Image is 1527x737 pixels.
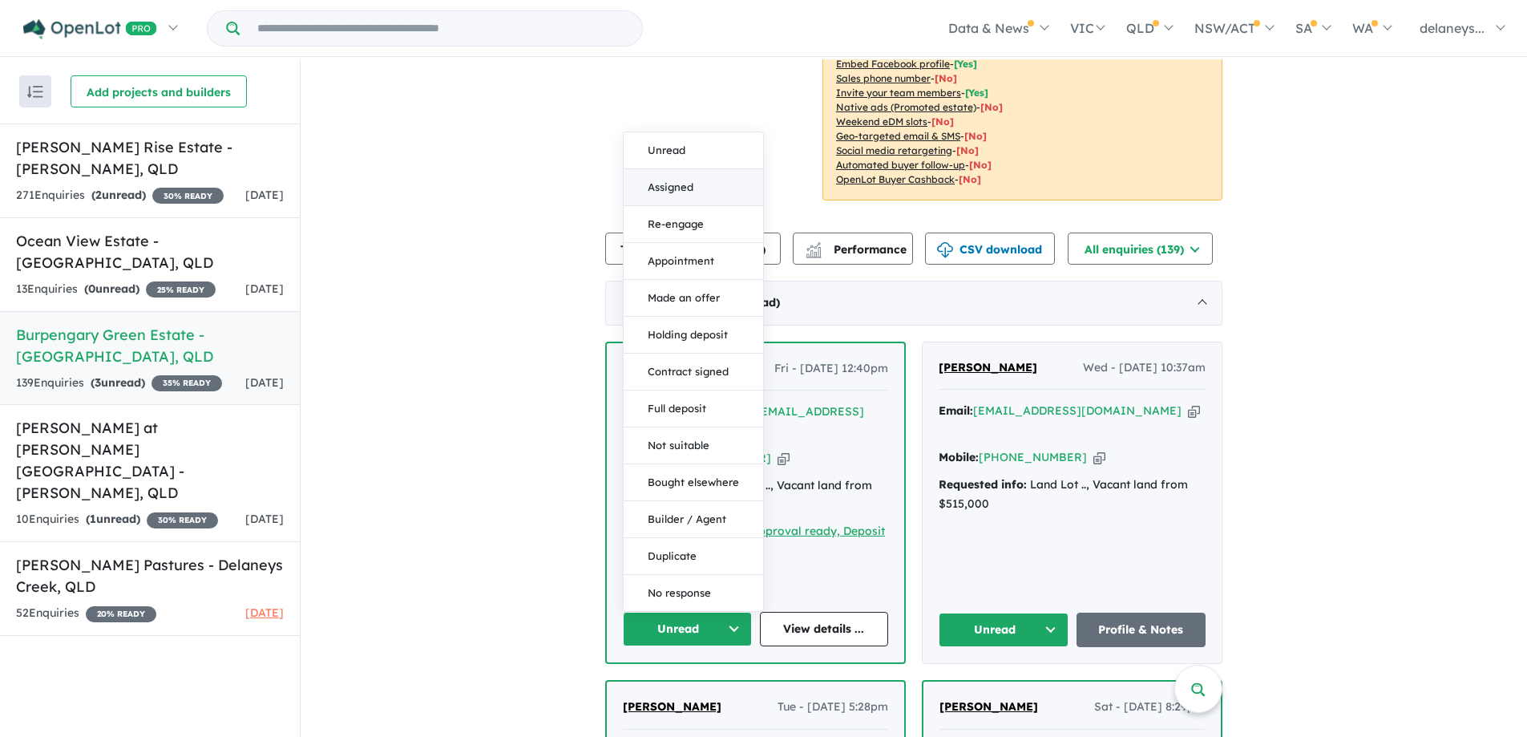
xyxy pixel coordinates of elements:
button: Copy [1188,403,1200,419]
span: [PERSON_NAME] [939,360,1037,375]
a: [PERSON_NAME] [939,358,1037,378]
u: Native ads (Promoted estate) [836,101,976,113]
span: [No] [969,159,992,171]
span: [No] [931,115,954,128]
button: All enquiries (139) [1068,233,1213,265]
button: Appointment [624,243,763,280]
span: [ No ] [935,72,957,84]
button: No response [624,575,763,611]
a: Profile & Notes [1077,613,1206,647]
u: Sales phone number [836,72,931,84]
span: 25 % READY [146,281,216,298]
span: [ Yes ] [954,58,977,70]
span: 2 [95,188,102,202]
h5: Burpengary Green Estate - [GEOGRAPHIC_DATA] , QLD [16,324,284,367]
button: Made an offer [624,280,763,317]
a: View details ... [760,612,889,646]
strong: Email: [939,403,973,418]
span: 35 % READY [151,375,222,391]
button: Contract signed [624,354,763,391]
u: Weekend eDM slots [836,115,927,128]
button: Unread [939,613,1068,647]
span: Tue - [DATE] 5:28pm [778,698,888,717]
span: [DATE] [245,375,284,390]
a: [PHONE_NUMBER] [979,450,1087,464]
div: [DATE] [605,281,1222,326]
a: [PERSON_NAME] [939,698,1038,717]
button: Team member settings (3) [605,233,781,265]
u: Social media retargeting [836,144,952,156]
span: [DATE] [245,188,284,202]
u: Automated buyer follow-up [836,159,965,171]
button: Unread [624,132,763,169]
button: Copy [1093,449,1105,466]
button: Copy [778,450,790,467]
u: Invite your team members [836,87,961,99]
button: Add projects and builders [71,75,247,107]
button: Duplicate [624,538,763,575]
a: [PERSON_NAME] [623,698,721,717]
span: [PERSON_NAME] [623,699,721,714]
span: 20 % READY [86,606,156,622]
span: [No] [959,173,981,185]
img: download icon [937,242,953,258]
strong: Requested info: [939,477,1027,492]
button: Full deposit [624,391,763,427]
img: bar-chart.svg [806,247,822,257]
button: Bought elsewhere [624,464,763,501]
span: [PERSON_NAME] [939,699,1038,714]
button: Unread [623,612,752,646]
button: Holding deposit [624,317,763,354]
button: CSV download [925,233,1055,265]
span: Fri - [DATE] 12:40pm [774,359,888,379]
span: 30 % READY [147,512,218,528]
span: Sat - [DATE] 8:29pm [1094,698,1205,717]
strong: ( unread) [84,281,139,296]
button: Re-engage [624,206,763,243]
span: 30 % READY [152,188,224,204]
u: Geo-targeted email & SMS [836,130,960,142]
button: Assigned [624,169,763,206]
img: line-chart.svg [806,242,821,251]
h5: [PERSON_NAME] at [PERSON_NAME][GEOGRAPHIC_DATA] - [PERSON_NAME] , QLD [16,417,284,504]
h5: Ocean View Estate - [GEOGRAPHIC_DATA] , QLD [16,230,284,273]
input: Try estate name, suburb, builder or developer [243,11,639,46]
div: 52 Enquir ies [16,604,156,623]
div: Land Lot .., Vacant land from $515,000 [939,476,1206,514]
span: 0 [88,281,95,296]
span: 3 [95,375,101,390]
h5: [PERSON_NAME] Pastures - Delaneys Creek , QLD [16,554,284,597]
strong: ( unread) [91,375,145,390]
span: [DATE] [245,605,284,620]
span: 1 [90,512,96,526]
button: Not suitable [624,427,763,464]
span: [ Yes ] [965,87,988,99]
span: [No] [956,144,979,156]
div: Unread [623,132,764,612]
button: Builder / Agent [624,501,763,538]
span: [No] [964,130,987,142]
u: Embed Facebook profile [836,58,950,70]
div: 10 Enquir ies [16,510,218,529]
span: delaneys... [1420,20,1485,36]
span: [DATE] [245,512,284,526]
span: [No] [980,101,1003,113]
img: sort.svg [27,86,43,98]
span: Performance [808,242,907,257]
div: 139 Enquir ies [16,374,222,393]
div: 271 Enquir ies [16,186,224,205]
h5: [PERSON_NAME] Rise Estate - [PERSON_NAME] , QLD [16,136,284,180]
strong: Mobile: [939,450,979,464]
div: 13 Enquir ies [16,280,216,299]
a: [EMAIL_ADDRESS][DOMAIN_NAME] [973,403,1182,418]
strong: ( unread) [86,512,140,526]
strong: ( unread) [91,188,146,202]
span: Wed - [DATE] 10:37am [1083,358,1206,378]
button: Performance [793,233,913,265]
span: [DATE] [245,281,284,296]
img: Openlot PRO Logo White [23,19,157,39]
u: OpenLot Buyer Cashback [836,173,955,185]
